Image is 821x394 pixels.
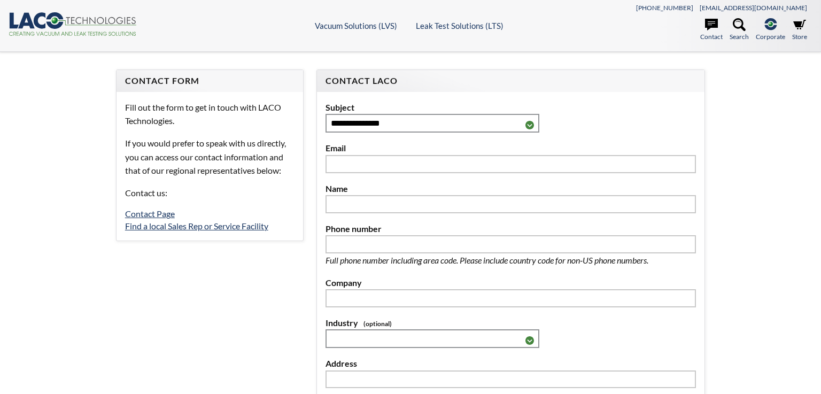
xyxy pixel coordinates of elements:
[326,316,696,330] label: Industry
[326,75,696,87] h4: Contact LACO
[326,253,684,267] p: Full phone number including area code. Please include country code for non-US phone numbers.
[636,4,693,12] a: [PHONE_NUMBER]
[125,136,295,177] p: If you would prefer to speak with us directly, you can access our contact information and that of...
[125,186,295,200] p: Contact us:
[756,32,785,42] span: Corporate
[125,208,175,219] a: Contact Page
[700,4,807,12] a: [EMAIL_ADDRESS][DOMAIN_NAME]
[792,18,807,42] a: Store
[326,357,696,370] label: Address
[125,221,268,231] a: Find a local Sales Rep or Service Facility
[326,276,696,290] label: Company
[125,75,295,87] h4: Contact Form
[326,101,696,114] label: Subject
[315,21,397,30] a: Vacuum Solutions (LVS)
[700,18,723,42] a: Contact
[125,101,295,128] p: Fill out the form to get in touch with LACO Technologies.
[326,222,696,236] label: Phone number
[326,182,696,196] label: Name
[730,18,749,42] a: Search
[416,21,504,30] a: Leak Test Solutions (LTS)
[326,141,696,155] label: Email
